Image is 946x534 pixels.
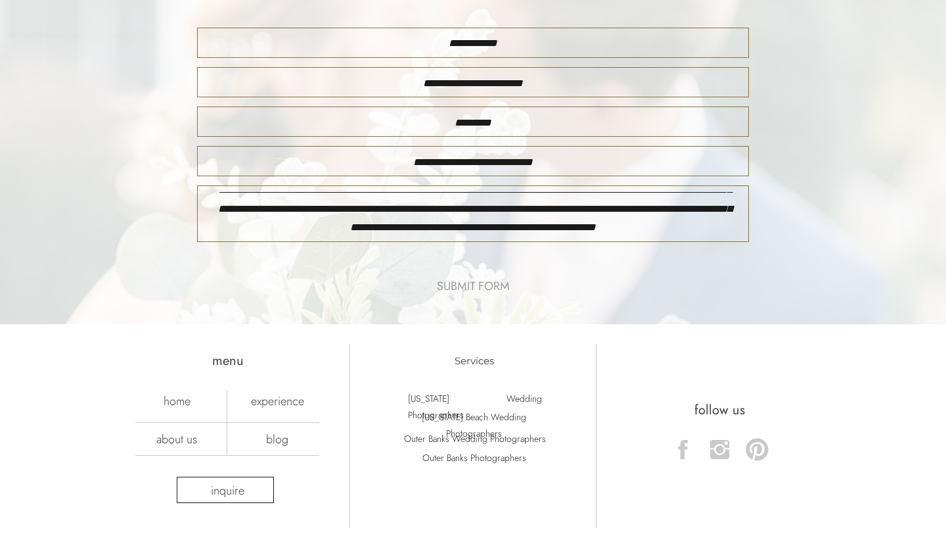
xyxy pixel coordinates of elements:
[131,352,324,376] h2: menu
[394,409,554,424] a: [US_STATE] Beach Wedding Photographers
[131,393,223,408] a: home
[231,431,323,446] a: blog
[422,278,524,297] a: submit form
[378,354,570,374] h2: Services
[192,483,262,498] a: inquire
[131,431,223,446] a: about us
[408,391,542,406] a: [US_STATE] Wedding Photographers
[623,401,816,416] h2: follow us
[231,393,323,408] a: experience
[395,431,554,446] a: Outer Banks Wedding Photographers
[413,450,535,466] a: Outer Banks Photographers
